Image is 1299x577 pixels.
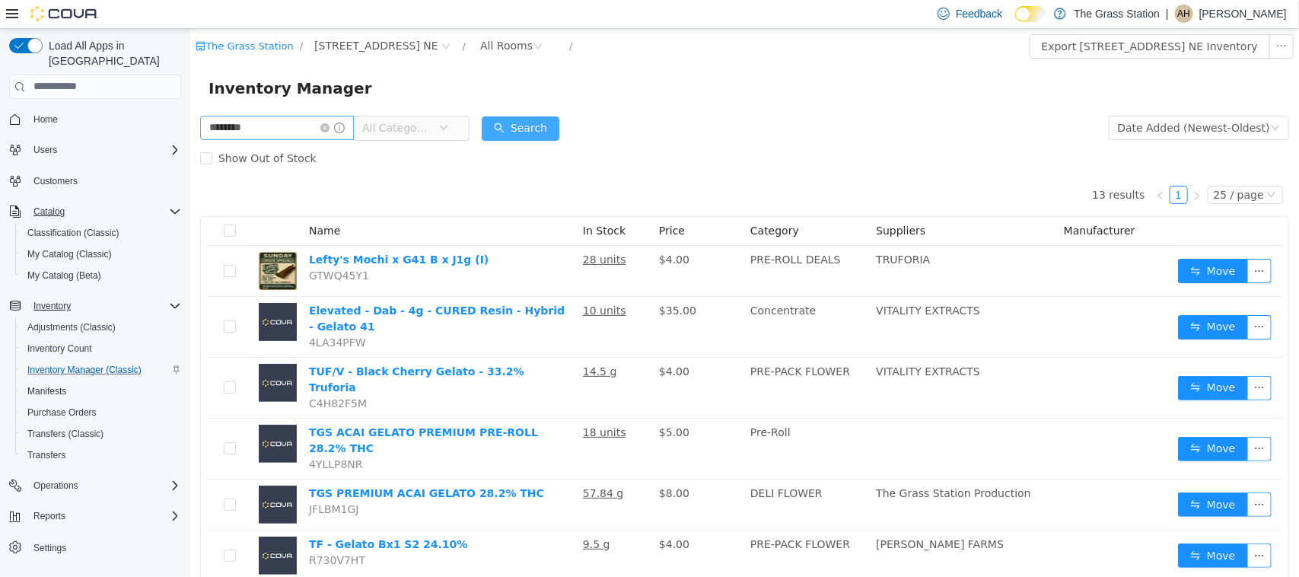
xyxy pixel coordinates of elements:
span: Classification (Classic) [21,224,181,242]
span: Catalog [33,206,65,218]
span: Load All Apps in [GEOGRAPHIC_DATA] [43,38,181,69]
button: Manifests [15,381,187,402]
button: Operations [27,477,84,495]
span: Reports [33,510,65,522]
i: icon: close-circle [130,94,139,104]
span: Settings [33,542,66,554]
span: Inventory Count [21,340,181,358]
li: Previous Page [961,157,979,175]
button: icon: ellipsis [1057,230,1081,254]
span: / [379,11,382,23]
span: Customers [33,175,78,187]
span: $4.00 [469,336,499,349]
span: Purchase Orders [21,403,181,422]
span: Manifests [21,382,181,400]
span: TRUFORIA [686,225,740,237]
u: 28 units [393,225,436,237]
span: GTWQ45Y1 [119,241,179,253]
button: Inventory [27,297,77,315]
td: DELI FLOWER [554,451,680,502]
span: JFLBM1GJ [119,474,169,486]
i: icon: info-circle [144,94,154,104]
span: Adjustments (Classic) [27,321,116,333]
span: $5.00 [469,397,499,410]
span: Manifests [27,385,66,397]
button: icon: ellipsis [1057,464,1081,488]
span: Price [469,196,495,208]
button: icon: ellipsis [1057,347,1081,371]
p: | [1166,5,1169,23]
span: [PERSON_NAME] FARMS [686,509,813,521]
a: Purchase Orders [21,403,103,422]
span: Manufacturer [874,196,945,208]
button: Home [3,108,187,130]
span: Show Out of Stock [22,123,132,135]
img: TGS PREMIUM ACAI GELATO 28.2% THC placeholder [68,457,107,495]
span: My Catalog (Beta) [21,266,181,285]
td: PRE-PACK FLOWER [554,502,680,553]
span: AH [1178,5,1191,23]
span: Feedback [956,6,1002,21]
span: Classification (Classic) [27,227,119,239]
a: Adjustments (Classic) [21,318,122,336]
span: 8920 Menaul Blvd. NE [124,8,248,25]
span: Inventory Manager (Classic) [21,361,181,379]
span: In Stock [393,196,435,208]
button: icon: searchSearch [291,88,369,112]
u: 10 units [393,276,436,288]
button: icon: ellipsis [1079,5,1103,30]
span: $4.00 [469,225,499,237]
button: Reports [3,505,187,527]
input: Dark Mode [1015,6,1047,22]
button: Catalog [3,201,187,222]
a: Elevated - Dab - 4g - CURED Resin - Hybrid - Gelato 41 [119,276,374,304]
span: Transfers (Classic) [21,425,181,443]
span: The Grass Station Production [686,458,840,470]
button: icon: swapMove [988,464,1058,488]
span: All Categories [172,91,241,107]
button: Transfers [15,445,187,466]
img: Cova [30,6,99,21]
button: Inventory Count [15,338,187,359]
a: 1 [980,158,997,174]
button: Customers [3,170,187,192]
i: icon: right [1002,162,1011,171]
span: $35.00 [469,276,506,288]
button: icon: swapMove [988,347,1058,371]
td: Pre-Roll [554,390,680,451]
div: Date Added (Newest-Oldest) [928,88,1080,110]
div: Alysia Hernandez [1175,5,1193,23]
span: Users [27,141,181,159]
span: Dark Mode [1015,22,1016,23]
span: VITALITY EXTRACTS [686,336,790,349]
span: Transfers [21,446,181,464]
button: icon: ellipsis [1057,515,1081,539]
i: icon: left [966,162,975,171]
span: Reports [27,507,181,525]
u: 18 units [393,397,436,410]
span: Inventory Manager (Classic) [27,364,142,376]
span: Customers [27,171,181,190]
button: Classification (Classic) [15,222,187,244]
u: 9.5 g [393,509,420,521]
i: icon: down [1081,94,1090,105]
button: icon: ellipsis [1057,408,1081,432]
button: Users [27,141,63,159]
span: / [272,11,275,23]
button: icon: swapMove [988,230,1058,254]
li: Next Page [998,157,1016,175]
span: 4LA34PFW [119,308,176,320]
img: Lefty's Mochi x G41 B x J1g (I) hero shot [68,223,107,261]
span: 4YLLP8NR [119,429,173,442]
span: Inventory [33,300,71,312]
span: Settings [27,537,181,556]
a: icon: shopThe Grass Station [5,11,103,23]
li: 1 [979,157,998,175]
button: icon: swapMove [988,515,1058,539]
a: My Catalog (Beta) [21,266,107,285]
i: icon: down [249,94,258,105]
a: TUF/V - Black Cherry Gelato - 33.2% Truforia [119,336,334,365]
button: Inventory [3,295,187,317]
li: 13 results [902,157,954,175]
i: icon: shop [5,12,15,22]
